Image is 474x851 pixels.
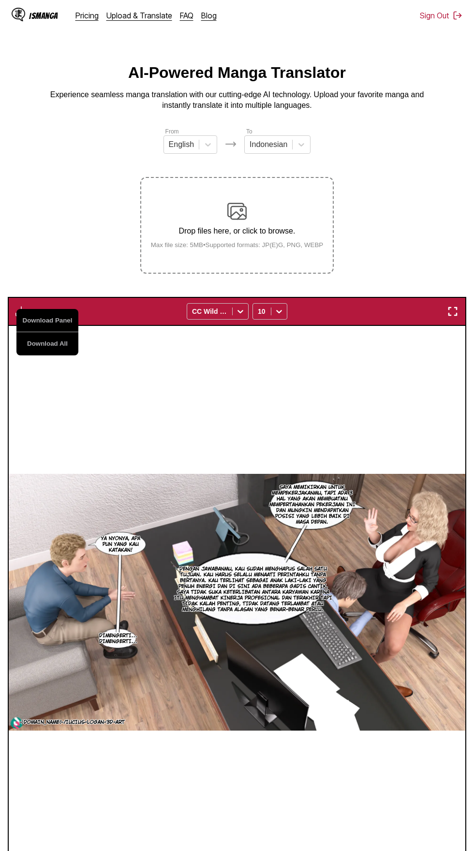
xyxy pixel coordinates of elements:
img: Enter fullscreen [447,306,459,317]
a: Pricing [75,11,99,20]
label: To [246,128,252,135]
img: Manga Panel [9,474,465,731]
img: Download translated images [15,306,27,317]
a: FAQ [180,11,193,20]
p: SAYA MEMIKIRKAN UNTUK MEMPEKERJAKANMU, TAPI ADA 3 HAL YANG AKAN MEMBUATMU MEMPERTAHANKAN PEKERJAA... [267,483,358,527]
div: IsManga [29,11,58,20]
a: IsManga LogoIsManga [12,8,75,23]
h1: AI-Powered Manga Translator [128,64,346,82]
small: Max file size: 5MB • Supported formats: JP(E)G, PNG, WEBP [143,241,331,249]
img: Sign out [453,11,462,20]
img: Languages icon [225,138,237,150]
button: Download All [16,332,78,355]
label: From [165,128,179,135]
a: Upload & Translate [106,11,172,20]
a: Blog [201,11,217,20]
img: IsManga Logo [12,8,25,21]
p: [DOMAIN_NAME]/Iucius-logan-3d-art [17,718,127,727]
p: Drop files here, or click to browse. [143,227,331,235]
button: Sign Out [420,11,462,20]
p: DIMENGERTI... DIMENGERTI... [97,631,139,646]
p: DENGAN JAWABANMU, KAU SUDAH MENGHAPUS SALAH SATU TUJUAN. KAU HARUS SELALU MENAATI PERINTAHKU TANP... [171,564,335,615]
button: Download Panel [16,309,78,332]
p: YA Nyonya, APA PUN YANG KAU KATAKAN! [95,534,146,555]
p: Experience seamless manga translation with our cutting-edge AI technology. Upload your favorite m... [44,89,430,111]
